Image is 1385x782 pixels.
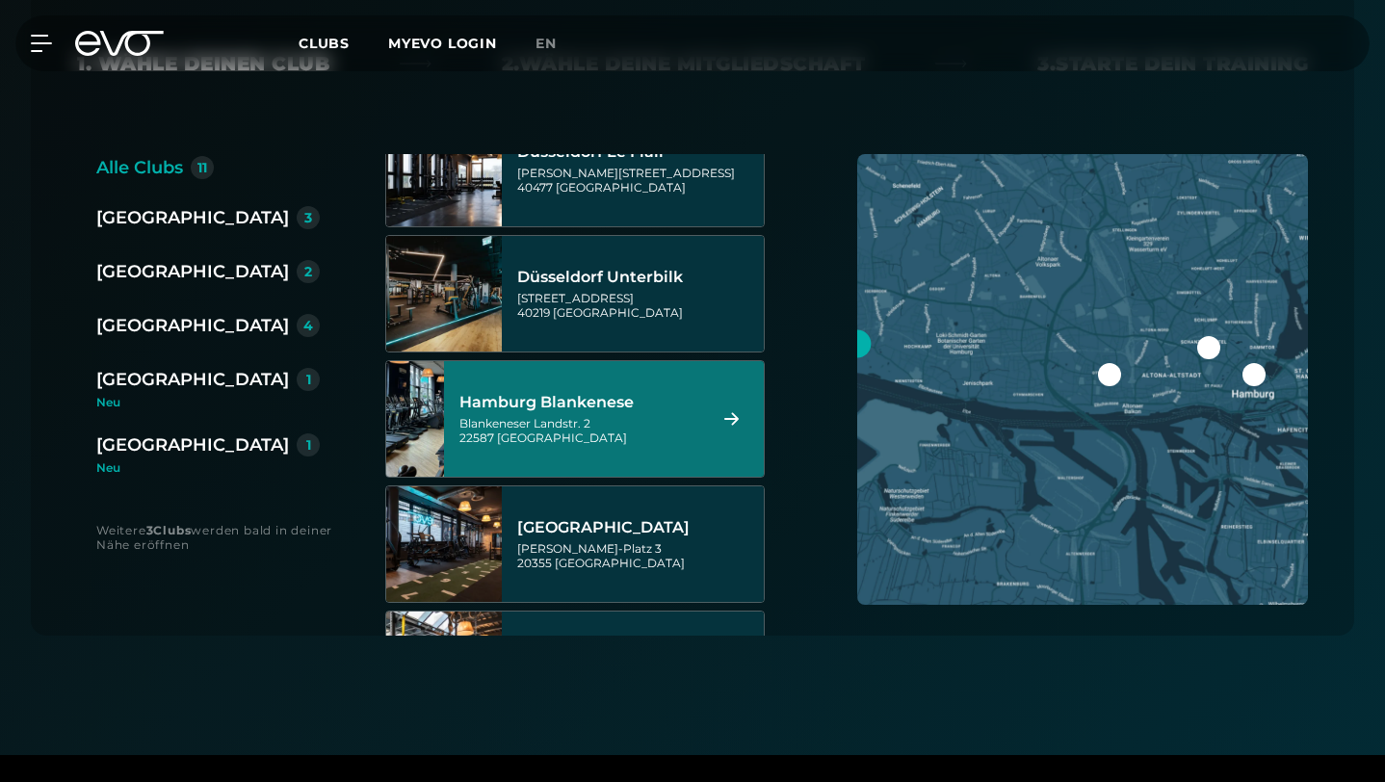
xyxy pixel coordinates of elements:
div: [PERSON_NAME][STREET_ADDRESS] 40477 [GEOGRAPHIC_DATA] [517,166,758,195]
span: Clubs [299,35,350,52]
div: [STREET_ADDRESS] 40219 [GEOGRAPHIC_DATA] [517,291,758,320]
a: Clubs [299,34,388,52]
img: Hamburg Schanze [386,612,502,727]
div: [GEOGRAPHIC_DATA] [96,258,289,285]
img: Hamburg Stadthausbrücke [386,486,502,602]
img: Hamburg Blankenese [357,361,473,477]
div: [PERSON_NAME]-Platz 3 20355 [GEOGRAPHIC_DATA] [517,541,758,570]
a: MYEVO LOGIN [388,35,497,52]
img: Düsseldorf Unterbilk [386,236,502,352]
div: [GEOGRAPHIC_DATA] [96,431,289,458]
img: Düsseldorf Le Flair [386,111,502,226]
span: en [536,35,557,52]
div: Hamburg Blankenese [459,393,700,412]
div: 2 [304,265,312,278]
strong: Clubs [153,523,191,537]
div: Blankeneser Landstr. 2 22587 [GEOGRAPHIC_DATA] [459,416,700,445]
div: [GEOGRAPHIC_DATA] [517,518,758,537]
strong: 3 [146,523,154,537]
div: 11 [197,161,207,174]
div: Düsseldorf Unterbilk [517,268,758,287]
div: 1 [306,373,311,386]
div: 3 [304,211,312,224]
div: Alle Clubs [96,154,183,181]
div: [GEOGRAPHIC_DATA] [96,312,289,339]
a: en [536,33,580,55]
div: Neu [96,462,320,474]
div: 1 [306,438,311,452]
div: 4 [303,319,313,332]
img: map [857,154,1308,605]
div: Weitere werden bald in deiner Nähe eröffnen [96,523,347,552]
div: [GEOGRAPHIC_DATA] [96,204,289,231]
div: [GEOGRAPHIC_DATA] [96,366,289,393]
div: Neu [96,397,335,408]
